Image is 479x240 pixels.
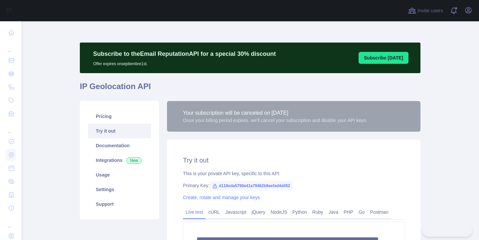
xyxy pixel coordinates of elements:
[249,207,268,217] a: jQuery
[183,156,404,165] h2: Try it out
[80,81,420,97] h1: IP Geolocation API
[368,207,391,217] a: Postman
[310,207,326,217] a: Ruby
[206,207,223,217] a: cURL
[88,182,151,197] a: Settings
[88,153,151,168] a: Integrations New
[88,109,151,124] a: Pricing
[417,7,443,15] span: Invite users
[93,49,276,59] p: Subscribe to the Email Reputation API for a special 30 % discount
[183,195,260,200] a: Create, rotate and manage your keys
[268,207,290,217] a: NodeJS
[210,181,293,191] span: d118eda5790e41a79462b9eefad4d452
[88,197,151,211] a: Support
[183,170,404,177] div: This is your private API key, specific to this API.
[359,52,408,64] button: Subscribe [DATE]
[5,215,16,229] div: ...
[407,5,444,16] button: Invite users
[326,207,341,217] a: Java
[5,121,16,134] div: ...
[422,223,472,237] iframe: Toggle Customer Support
[126,157,142,164] span: New
[341,207,356,217] a: PHP
[183,207,206,217] a: Live test
[183,109,367,117] div: Your subscription will be canceled on [DATE]
[93,59,276,66] p: Offer expires on septiembre 1st.
[88,138,151,153] a: Documentation
[223,207,249,217] a: Javascript
[88,124,151,138] a: Try it out
[356,207,368,217] a: Go
[88,168,151,182] a: Usage
[183,117,367,124] div: Once your billing period expires, we'll cancel your subscription and disable your API keys.
[290,207,310,217] a: Python
[5,40,16,53] div: ...
[183,182,404,189] div: Primary Key:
